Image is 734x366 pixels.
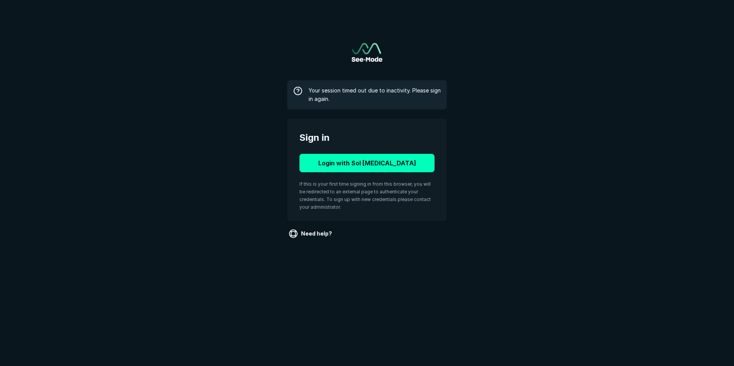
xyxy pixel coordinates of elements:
a: Need help? [287,228,335,240]
button: Login with Sol [MEDICAL_DATA] [299,154,435,172]
img: See-Mode Logo [352,43,382,62]
span: Sign in [299,131,435,145]
span: Your session timed out due to inactivity. Please sign in again. [309,86,441,103]
span: If this is your first time signing in from this browser, you will be redirected to an external pa... [299,181,431,210]
a: Go to sign in [352,43,382,62]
